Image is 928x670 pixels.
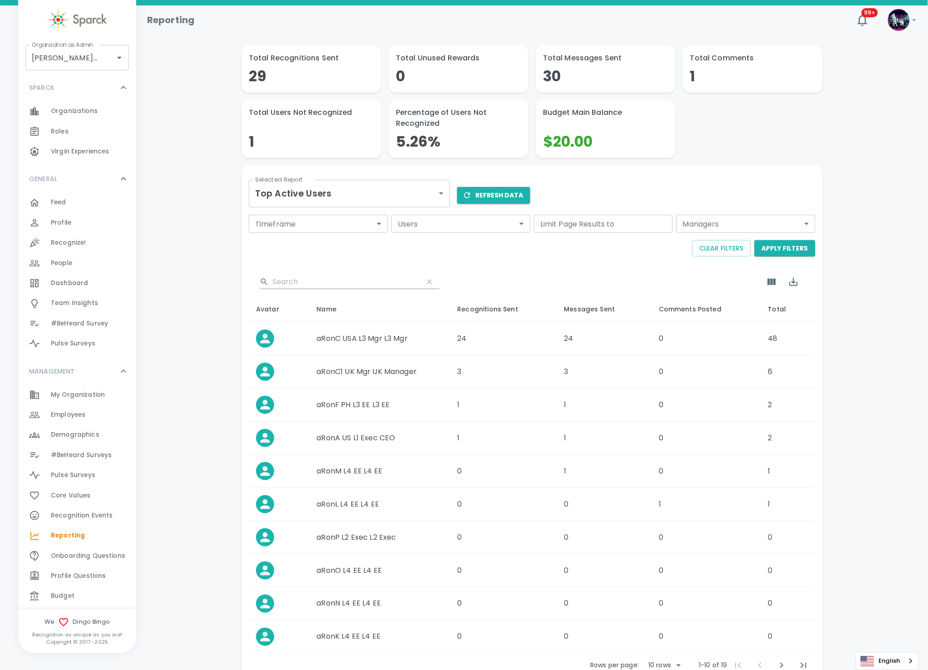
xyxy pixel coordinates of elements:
span: 99+ [862,8,878,17]
button: Clear Filters [692,240,751,257]
span: We Dingo Bingo [18,617,136,628]
td: 0 [652,389,761,422]
a: #BeHeard Surveys [18,445,136,465]
div: Feed [18,192,136,212]
td: aRonA US L1 Exec CEO [310,422,450,455]
h1: Reporting [147,13,194,27]
div: Language [856,652,919,670]
div: Recognitions Sent [458,304,550,315]
a: Profile Questions [18,566,136,586]
a: Team Insights [18,293,136,313]
td: 0 [761,621,815,654]
td: 1 [557,455,652,488]
span: Dashboard [51,279,88,288]
td: aRonN L4 EE L4 EE [310,587,450,621]
a: Organizations [18,101,136,121]
p: Recognition as unique as you are! [18,631,136,639]
a: Pulse Surveys [18,465,136,485]
span: Onboarding Questions [51,552,125,561]
div: Pulse Surveys [18,334,136,354]
p: Rows per page: [590,661,639,670]
div: Demographics [18,425,136,445]
p: GENERAL [29,174,57,183]
p: Total Unused Rewards [396,53,521,64]
button: 99+ [852,9,874,31]
h4: 0 [396,67,521,85]
h4: 30 [543,67,668,85]
td: aRonM L4 EE L4 EE [310,455,450,488]
td: 0 [652,521,761,554]
td: 1 [557,422,652,455]
span: Reporting [51,531,85,540]
td: 1 [761,455,815,488]
td: 2 [761,422,815,455]
p: 1-10 of 19 [699,661,727,670]
a: Employees [18,405,136,425]
a: Profile [18,213,136,233]
td: aRonP L2 Exec L2 Exec [310,521,450,554]
p: SPARCK [29,83,54,92]
span: Virgin Experiences [51,147,109,156]
td: 6 [761,355,815,389]
span: Budget [51,592,74,601]
img: Sparck logo [48,9,107,30]
button: Refresh Data [457,187,530,204]
span: Team Insights [51,299,98,308]
a: #BeHeard Survey [18,314,136,334]
h4: 29 [249,67,374,85]
a: People [18,253,136,273]
a: Onboarding Questions [18,546,136,566]
a: Dashboard [18,273,136,293]
td: 0 [557,554,652,587]
span: Recognize! [51,238,86,247]
td: 0 [652,621,761,654]
a: Recognize! [18,233,136,253]
p: Copyright © 2017 - 2025 [18,639,136,646]
span: Profile Questions [51,571,106,581]
p: Percentage of Users Not Recognized [396,107,521,129]
div: MANAGEMENT [18,385,136,610]
td: 0 [652,422,761,455]
svg: Search [260,277,269,286]
a: Core Values [18,486,136,506]
div: Total [768,304,808,315]
a: English [856,653,918,670]
button: Apply Filters [755,240,815,257]
div: Name [317,304,443,315]
td: 1 [450,422,557,455]
span: #BeHeard Survey [51,319,108,328]
td: 0 [557,621,652,654]
a: Sparck logo [18,9,136,30]
span: Demographics [51,430,99,439]
td: 0 [450,488,557,521]
td: 3 [450,355,557,389]
td: 1 [557,389,652,422]
div: MANAGEMENT [18,358,136,385]
td: 0 [761,521,815,554]
input: Search [272,275,416,289]
h4: 5.26% [396,133,521,151]
a: My Organization [18,385,136,405]
button: Show Columns [761,271,783,293]
td: 0 [450,455,557,488]
span: $20.00 [543,131,593,152]
td: 0 [652,587,761,621]
span: #BeHeard Surveys [51,451,112,460]
p: MANAGEMENT [29,367,75,376]
td: 0 [557,521,652,554]
h4: 1 [249,133,374,151]
button: Open [113,51,126,64]
a: Reporting [18,526,136,546]
div: SPARCK [18,74,136,101]
div: Messages Sent [564,304,645,315]
td: 24 [450,322,557,355]
div: Virgin Experiences [18,142,136,162]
